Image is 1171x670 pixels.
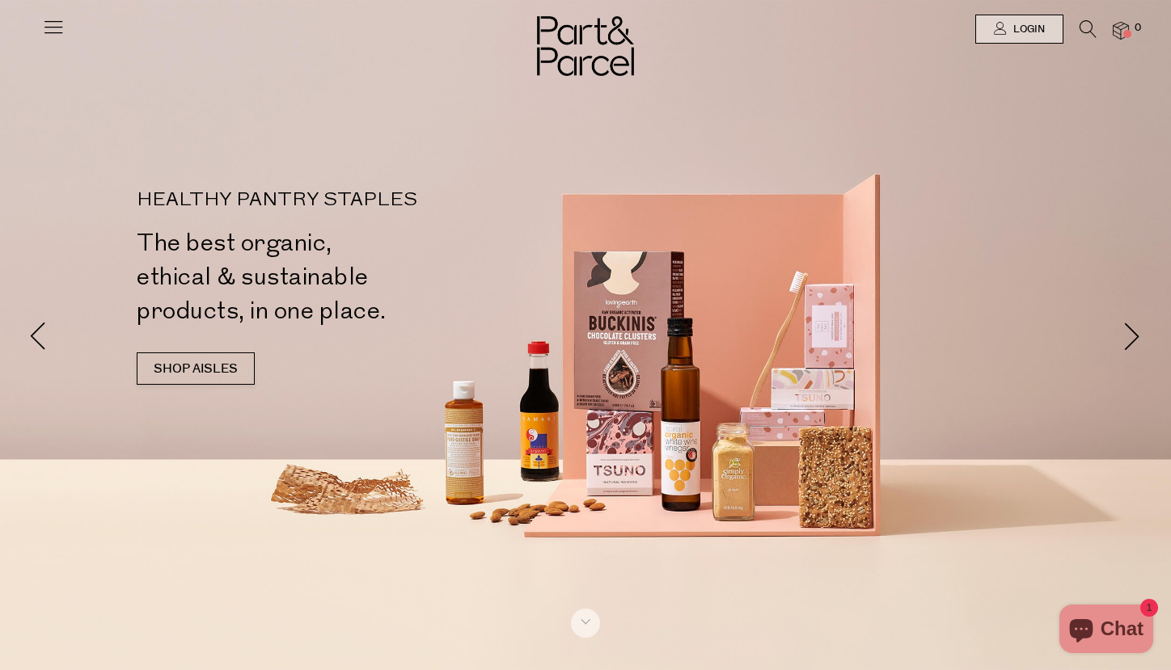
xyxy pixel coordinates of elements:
a: Login [975,15,1063,44]
p: HEALTHY PANTRY STAPLES [137,191,592,210]
span: 0 [1131,21,1145,36]
h2: The best organic, ethical & sustainable products, in one place. [137,226,592,328]
inbox-online-store-chat: Shopify online store chat [1055,605,1158,657]
a: SHOP AISLES [137,352,255,385]
a: 0 [1113,22,1129,39]
span: Login [1009,23,1045,36]
img: Part&Parcel [537,16,634,76]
